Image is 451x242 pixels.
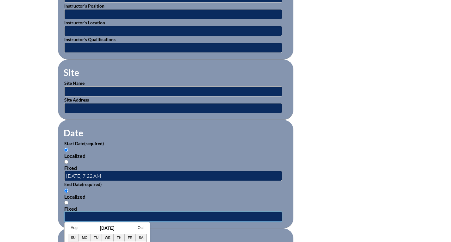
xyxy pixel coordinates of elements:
div: Localized [64,194,287,200]
input: Localized [64,189,68,193]
th: Mo [79,234,91,241]
a: Oct [138,226,144,230]
div: Fixed [64,165,287,171]
span: (required) [82,182,102,187]
label: Instructor’s Qualifications [64,37,116,42]
th: Fr [125,234,136,241]
h3: [DATE] [68,226,147,231]
div: Localized [64,153,287,159]
th: Th [114,234,125,241]
legend: Site [63,67,80,78]
th: Sa [136,234,147,241]
legend: Date [63,127,84,138]
div: Fixed [64,206,287,212]
input: Localized [64,148,68,152]
th: Su [68,234,79,241]
label: Instructor’s Location [64,20,105,25]
label: Site Name [64,80,85,86]
label: End Date [64,182,102,187]
span: (required) [84,141,104,146]
a: Aug [71,226,78,230]
input: Fixed [64,201,68,205]
th: We [102,234,114,241]
input: Fixed [64,160,68,164]
th: Tu [91,234,102,241]
label: Start Date [64,141,104,146]
label: Site Address [64,97,89,102]
label: Instructor’s Position [64,3,104,9]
